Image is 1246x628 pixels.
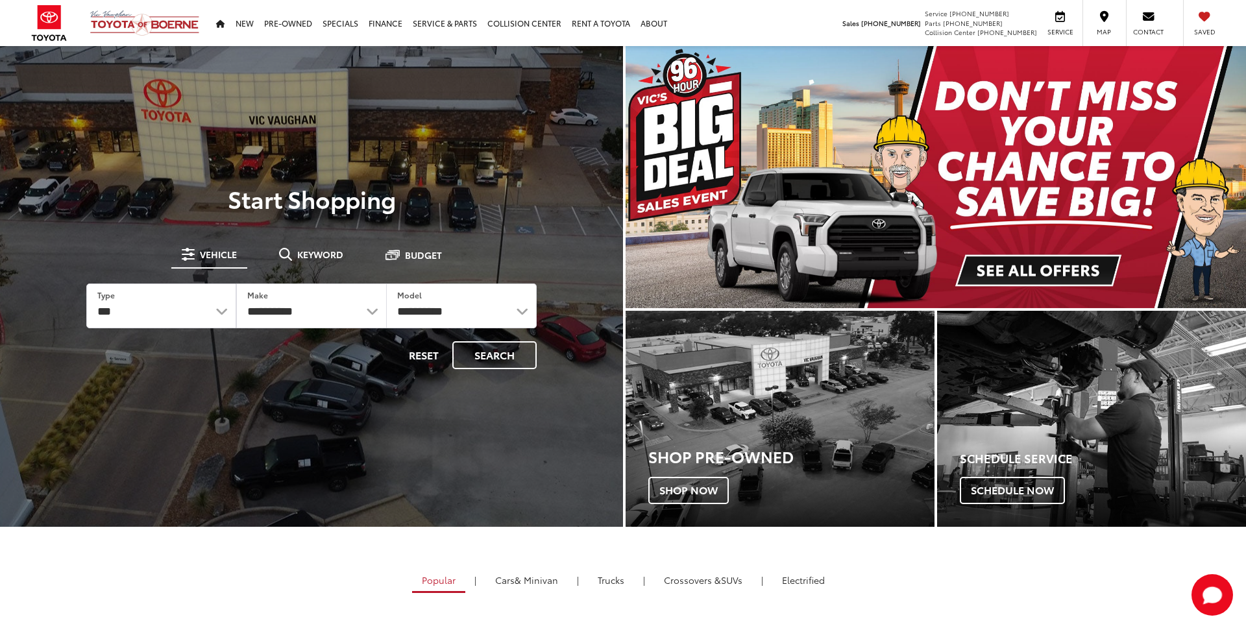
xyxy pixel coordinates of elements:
span: Budget [405,250,442,260]
label: Type [97,289,115,300]
span: Parts [925,18,941,28]
span: Crossovers & [664,574,721,586]
img: Big Deal Sales Event [626,46,1246,308]
section: Carousel section with vehicle pictures - may contain disclaimers. [626,46,1246,308]
span: Sales [842,18,859,28]
span: Keyword [297,250,343,259]
div: carousel slide number 1 of 1 [626,46,1246,308]
span: [PHONE_NUMBER] [943,18,1003,28]
div: Toyota [626,311,934,527]
li: | [574,574,582,586]
label: Make [247,289,268,300]
svg: Start Chat [1191,574,1233,616]
a: Trucks [588,569,634,591]
a: Popular [412,569,465,593]
span: Collision Center [925,27,975,37]
p: Start Shopping [55,186,568,211]
a: Schedule Service Schedule Now [937,311,1246,527]
li: | [471,574,480,586]
li: | [758,574,766,586]
a: SUVs [654,569,752,591]
a: Cars [485,569,568,591]
img: Vic Vaughan Toyota of Boerne [90,10,200,36]
span: & Minivan [515,574,558,586]
span: [PHONE_NUMBER] [977,27,1037,37]
li: | [640,574,648,586]
button: Toggle Chat Window [1191,574,1233,616]
span: [PHONE_NUMBER] [949,8,1009,18]
span: Schedule Now [960,477,1065,504]
h3: Shop Pre-Owned [648,448,934,465]
span: Map [1090,27,1118,36]
span: Shop Now [648,477,729,504]
span: Saved [1190,27,1219,36]
div: Toyota [937,311,1246,527]
span: [PHONE_NUMBER] [861,18,921,28]
h4: Schedule Service [960,452,1246,465]
button: Reset [398,341,450,369]
a: Shop Pre-Owned Shop Now [626,311,934,527]
span: Service [925,8,947,18]
label: Model [397,289,422,300]
span: Contact [1133,27,1164,36]
a: Electrified [772,569,835,591]
span: Service [1045,27,1075,36]
span: Vehicle [200,250,237,259]
button: Search [452,341,537,369]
